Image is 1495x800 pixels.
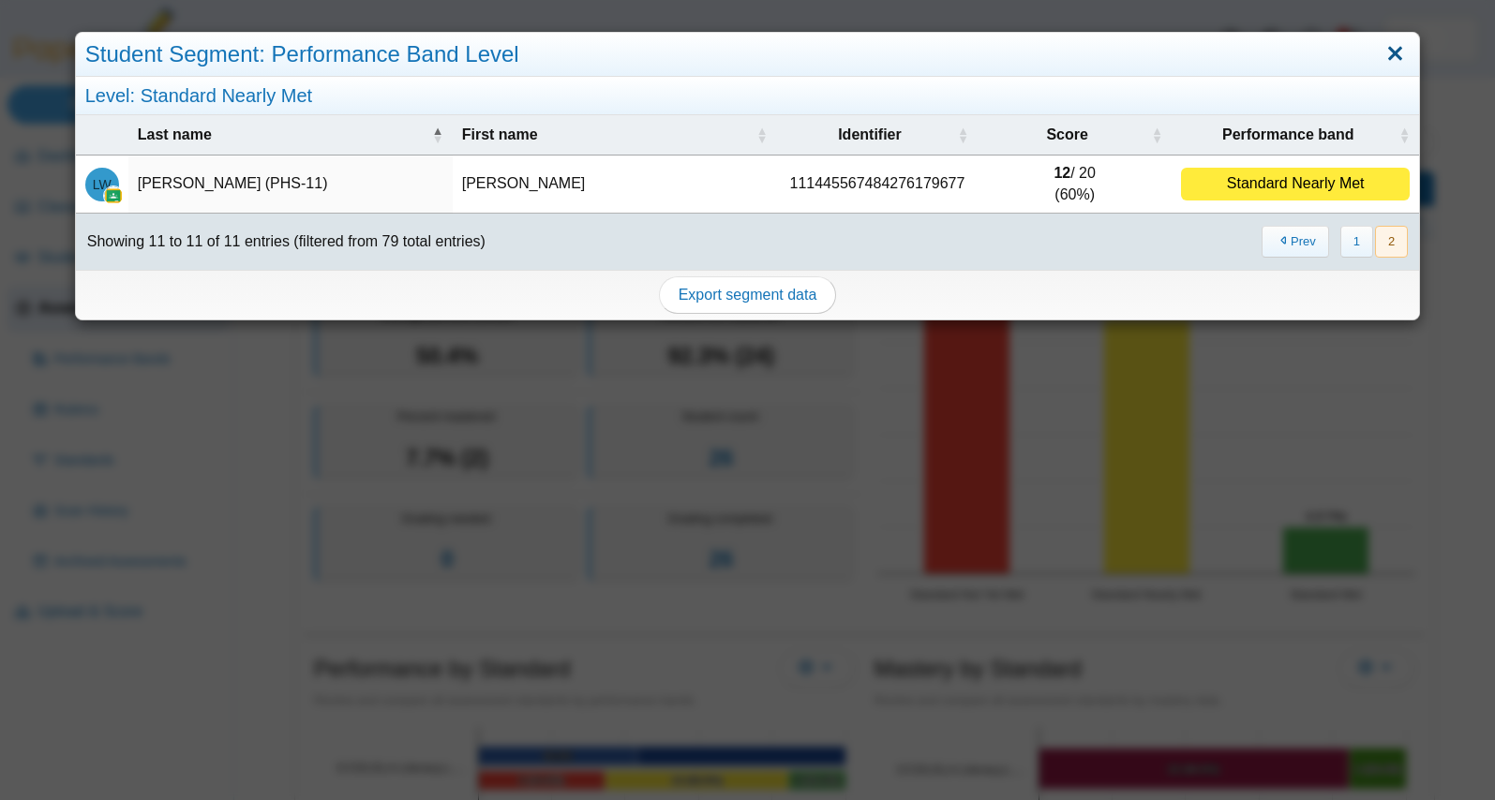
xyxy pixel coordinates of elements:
span: Performance band : Activate to sort [1398,126,1410,144]
span: First name : Activate to sort [756,126,768,144]
div: Student Segment: Performance Band Level [76,33,1420,77]
div: Level: Standard Nearly Met [76,77,1420,115]
span: Last name : Activate to invert sorting [432,126,443,144]
span: Export segment data [679,287,817,303]
div: Showing 11 to 11 of 11 entries (filtered from 79 total entries) [76,214,486,270]
img: googleClassroom-logo.png [104,186,123,205]
a: Close [1381,38,1410,70]
td: [PERSON_NAME] (PHS-11) [128,156,453,214]
td: / 20 (60%) [978,156,1172,214]
span: Score [987,125,1147,145]
button: 2 [1375,226,1408,257]
td: [PERSON_NAME] [453,156,777,214]
span: Score : Activate to sort [1151,126,1162,144]
button: Previous [1262,226,1328,257]
span: Identifier [786,125,954,145]
span: Performance band [1181,125,1395,145]
a: Export segment data [659,276,837,314]
div: Standard Nearly Met [1181,168,1410,200]
b: 12 [1054,165,1070,181]
nav: pagination [1260,226,1408,257]
span: Identifier : Activate to sort [957,126,968,144]
span: First name [462,125,753,145]
td: 111445567484276179677 [777,156,979,214]
span: Lillian Wieczorek (PHS-11) [93,178,112,191]
button: 1 [1340,226,1373,257]
span: Last name [138,125,428,145]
